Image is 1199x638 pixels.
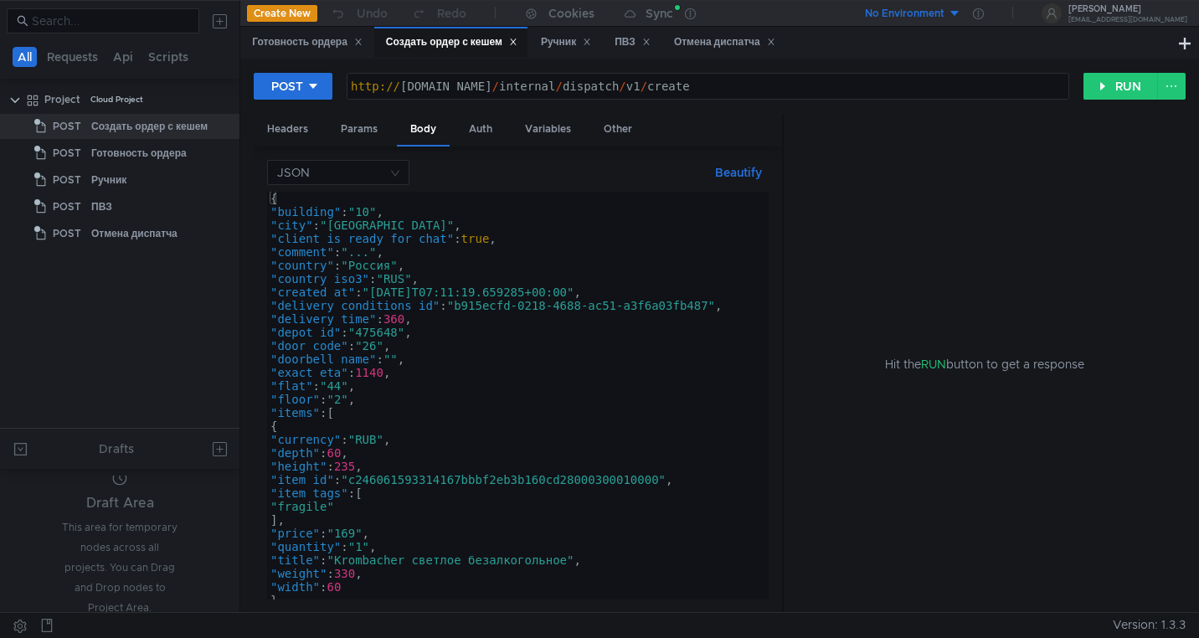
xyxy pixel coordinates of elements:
div: Sync [646,8,673,19]
button: Requests [42,47,103,67]
span: Version: 1.3.3 [1113,613,1186,637]
div: POST [271,77,303,95]
button: Redo [399,1,478,26]
div: Params [327,114,391,145]
button: Undo [317,1,399,26]
button: Scripts [143,47,193,67]
span: POST [53,167,81,193]
div: Cookies [548,3,594,23]
div: Создать ордер с кешем [386,33,517,51]
div: Redo [437,3,466,23]
span: POST [53,141,81,166]
button: POST [254,73,332,100]
div: Auth [455,114,506,145]
div: Cloud Project [90,87,143,112]
div: [EMAIL_ADDRESS][DOMAIN_NAME] [1068,17,1187,23]
div: No Environment [865,6,944,22]
div: Project [44,87,80,112]
input: Search... [32,12,189,30]
span: POST [53,194,81,219]
div: Undo [357,3,388,23]
div: Ручник [91,167,126,193]
span: POST [53,114,81,139]
div: Создать ордер с кешем [91,114,208,139]
button: Create New [247,5,317,22]
button: Beautify [708,162,769,183]
div: Headers [254,114,322,145]
div: Готовность ордера [252,33,363,51]
button: Api [108,47,138,67]
div: Отмена диспатча [91,221,178,246]
div: Body [397,114,450,147]
button: RUN [1083,73,1158,100]
div: Готовность ордера [91,141,187,166]
span: RUN [921,357,946,372]
span: Hit the button to get a response [885,355,1084,373]
div: Variables [512,114,584,145]
div: ПВЗ [91,194,112,219]
button: All [13,47,37,67]
div: [PERSON_NAME] [1068,5,1187,13]
div: Other [590,114,646,145]
span: POST [53,221,81,246]
div: ПВЗ [615,33,651,51]
div: Drafts [99,439,134,459]
div: Ручник [541,33,591,51]
div: Отмена диспатча [674,33,775,51]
